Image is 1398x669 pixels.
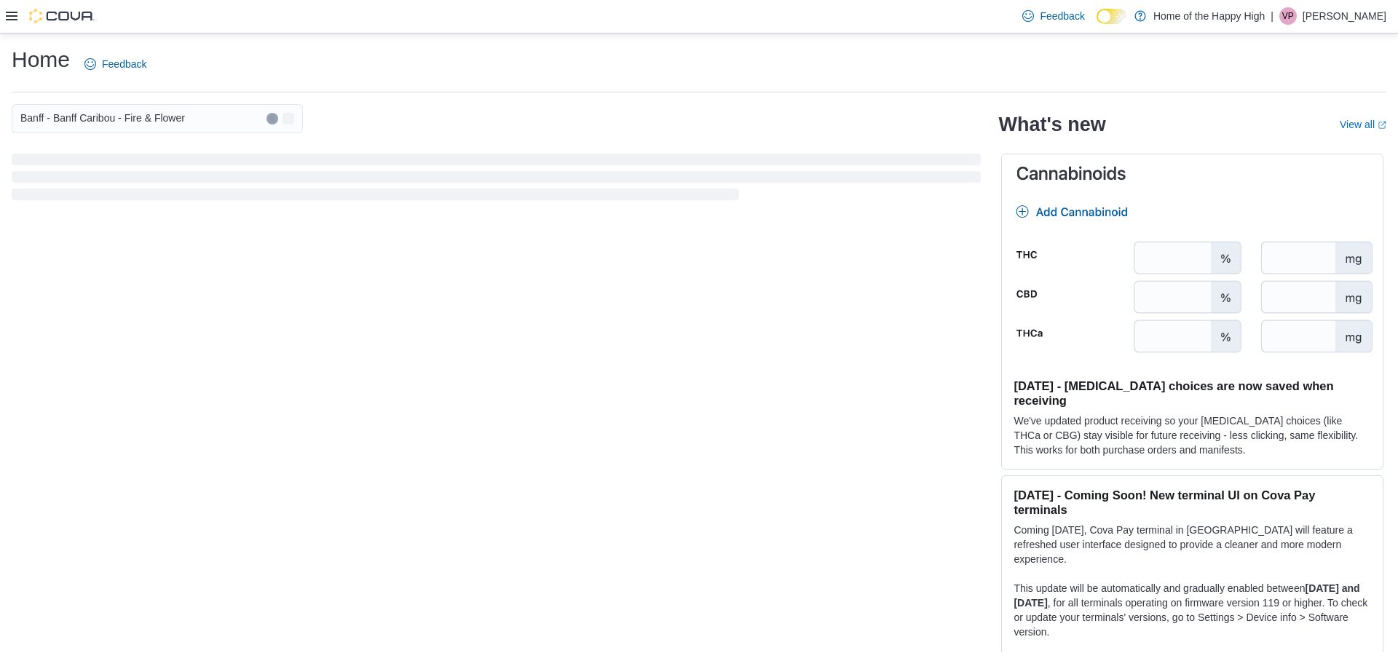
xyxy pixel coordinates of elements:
[1271,7,1273,25] p: |
[1016,1,1090,31] a: Feedback
[1014,582,1359,609] strong: [DATE] and [DATE]
[1378,121,1386,130] svg: External link
[1097,24,1097,25] span: Dark Mode
[102,57,146,71] span: Feedback
[1014,379,1371,408] h3: [DATE] - [MEDICAL_DATA] choices are now saved when receiving
[29,9,95,23] img: Cova
[1303,7,1386,25] p: [PERSON_NAME]
[12,157,981,203] span: Loading
[20,109,185,127] span: Banff - Banff Caribou - Fire & Flower
[1279,7,1297,25] div: Vijit Ponnaiya
[1097,9,1127,24] input: Dark Mode
[1014,413,1371,457] p: We've updated product receiving so your [MEDICAL_DATA] choices (like THCa or CBG) stay visible fo...
[79,50,152,79] a: Feedback
[12,45,70,74] h1: Home
[1282,7,1294,25] span: VP
[1014,488,1371,517] h3: [DATE] - Coming Soon! New terminal UI on Cova Pay terminals
[1014,523,1371,566] p: Coming [DATE], Cova Pay terminal in [GEOGRAPHIC_DATA] will feature a refreshed user interface des...
[283,113,294,124] button: Open list of options
[1153,7,1265,25] p: Home of the Happy High
[266,113,278,124] button: Clear input
[1340,119,1386,130] a: View allExternal link
[1014,581,1371,639] p: This update will be automatically and gradually enabled between , for all terminals operating on ...
[998,113,1105,136] h2: What's new
[1040,9,1084,23] span: Feedback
